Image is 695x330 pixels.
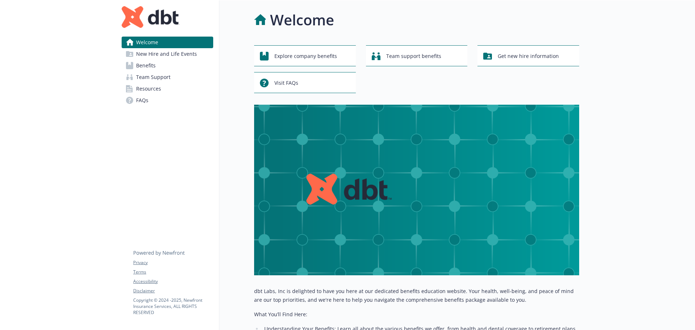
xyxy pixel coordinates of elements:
a: Privacy [133,259,213,266]
span: FAQs [136,95,148,106]
a: Team Support [122,71,213,83]
button: Explore company benefits [254,45,356,66]
a: Resources [122,83,213,95]
p: Copyright © 2024 - 2025 , Newfront Insurance Services, ALL RIGHTS RESERVED [133,297,213,316]
p: dbt Labs, Inc is delighted to have you here at our dedicated benefits education website. Your hea... [254,287,579,304]
span: Welcome [136,37,158,48]
span: Benefits [136,60,156,71]
button: Visit FAQs [254,72,356,93]
img: overview page banner [254,105,579,275]
a: Accessibility [133,278,213,285]
span: Team Support [136,71,170,83]
span: Get new hire information [498,49,559,63]
a: Benefits [122,60,213,71]
span: Explore company benefits [274,49,337,63]
span: Team support benefits [386,49,441,63]
a: Disclaimer [133,288,213,294]
span: New Hire and Life Events [136,48,197,60]
button: Team support benefits [366,45,468,66]
h1: Welcome [270,9,334,31]
button: Get new hire information [477,45,579,66]
p: What You’ll Find Here: [254,310,579,319]
span: Visit FAQs [274,76,298,90]
a: Terms [133,269,213,275]
a: FAQs [122,95,213,106]
a: Welcome [122,37,213,48]
a: New Hire and Life Events [122,48,213,60]
span: Resources [136,83,161,95]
